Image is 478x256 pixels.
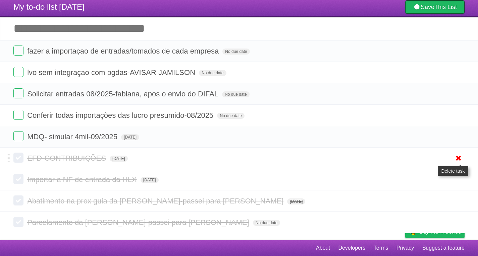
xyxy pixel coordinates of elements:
span: My to-do list [DATE] [13,2,85,11]
b: This List [434,4,457,10]
label: Done [13,195,23,205]
label: Done [13,67,23,77]
label: Done [13,153,23,163]
span: [DATE] [141,177,159,183]
span: No due date [253,220,280,226]
span: No due date [199,70,226,76]
span: [DATE] [110,156,128,162]
label: Done [13,131,23,141]
span: Solicitar entradas 08/2025-fabiana, apos o envio do DIFAL [27,90,220,98]
span: [DATE] [121,134,139,140]
span: EFD-CONTRIBUIÇÕES [27,154,108,162]
span: lvo sem integraçao com pgdas-AVISAR JAMILSON [27,68,197,77]
label: Done [13,217,23,227]
label: Done [13,88,23,98]
label: Done [13,110,23,120]
span: [DATE] [287,198,305,204]
span: No due date [222,91,249,97]
label: Done [13,174,23,184]
label: Done [13,46,23,56]
span: MDQ- simular 4mil-09/2025 [27,133,119,141]
span: No due date [222,49,250,55]
span: Buy me a coffee [419,226,461,238]
span: fazer a importaçao de entradas/tomados de cada empresa [27,47,220,55]
span: Conferir todas importações das lucro presumido-08/2025 [27,111,215,119]
a: Suggest a feature [422,242,465,254]
a: Terms [374,242,388,254]
span: No due date [217,113,244,119]
a: SaveThis List [405,0,465,14]
span: Abatimento na prox guia da [PERSON_NAME]-passei para [PERSON_NAME] [27,197,285,205]
span: Parcelamento da [PERSON_NAME]-passei para [PERSON_NAME] [27,218,251,227]
a: Developers [338,242,365,254]
a: About [316,242,330,254]
a: Privacy [396,242,414,254]
span: Importar a NF de entrada da HLX [27,175,139,184]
